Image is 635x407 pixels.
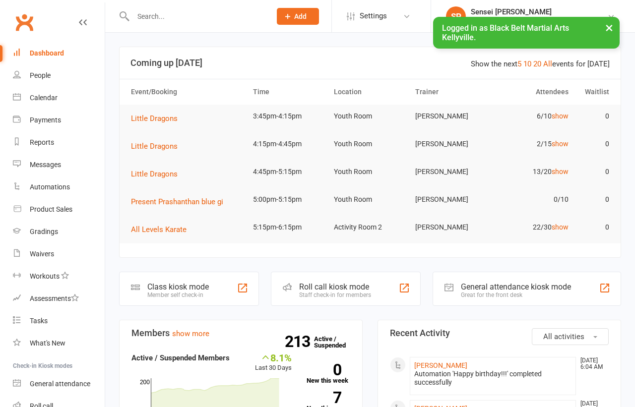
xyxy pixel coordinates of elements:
td: 3:45pm-4:15pm [249,105,330,128]
h3: Coming up [DATE] [130,58,610,68]
th: Waitlist [573,79,614,105]
button: Little Dragons [131,168,185,180]
a: Workouts [13,265,105,288]
span: Logged in as Black Belt Martial Arts Kellyville. [442,23,569,42]
div: Member self check-in [147,291,209,298]
a: 10 [523,59,531,68]
input: Search... [130,9,264,23]
td: [PERSON_NAME] [411,132,492,156]
button: Add [277,8,319,25]
td: 2/15 [492,132,573,156]
div: Dashboard [30,49,64,57]
div: Messages [30,161,61,169]
span: Little Dragons [131,114,178,123]
a: show [552,112,569,120]
a: Assessments [13,288,105,310]
a: 5 [517,59,521,68]
time: [DATE] 6:04 AM [575,357,608,370]
a: show [552,223,569,231]
a: People [13,64,105,87]
div: Show the next events for [DATE] [471,58,610,70]
a: Gradings [13,221,105,243]
th: Location [329,79,411,105]
td: Youth Room [329,105,411,128]
td: 4:45pm-5:15pm [249,160,330,183]
a: Tasks [13,310,105,332]
button: Little Dragons [131,113,185,124]
td: Youth Room [329,188,411,211]
div: Gradings [30,228,58,235]
span: All activities [543,332,584,341]
div: Product Sales [30,205,72,213]
div: Great for the front desk [461,291,571,298]
div: Reports [30,138,54,146]
strong: 7 [307,390,341,405]
th: Trainer [411,79,492,105]
div: Class kiosk mode [147,282,209,291]
div: Roll call kiosk mode [299,282,371,291]
td: [PERSON_NAME] [411,188,492,211]
td: 6/10 [492,105,573,128]
div: What's New [30,339,65,347]
a: show more [172,329,209,338]
div: Last 30 Days [255,352,292,373]
td: [PERSON_NAME] [411,216,492,239]
td: Activity Room 2 [329,216,411,239]
div: Workouts [30,272,60,280]
td: 0/10 [492,188,573,211]
div: SP [446,6,466,26]
button: × [600,17,618,38]
td: [PERSON_NAME] [411,105,492,128]
strong: Active / Suspended Members [131,353,230,362]
span: Little Dragons [131,170,178,178]
td: 0 [573,216,614,239]
a: Calendar [13,87,105,109]
div: Sensei [PERSON_NAME] [471,7,607,16]
h3: Members [131,328,350,338]
a: show [552,140,569,148]
a: Product Sales [13,198,105,221]
th: Attendees [492,79,573,105]
a: All [543,59,552,68]
span: Add [294,12,307,20]
h3: Recent Activity [390,328,609,338]
div: Automations [30,183,70,191]
td: 22/30 [492,216,573,239]
a: Dashboard [13,42,105,64]
td: 13/20 [492,160,573,183]
div: General attendance kiosk mode [461,282,571,291]
td: Youth Room [329,132,411,156]
button: Little Dragons [131,140,185,152]
div: People [30,71,51,79]
a: [PERSON_NAME] [414,361,467,369]
a: Payments [13,109,105,131]
td: 0 [573,132,614,156]
a: show [552,168,569,175]
a: Reports [13,131,105,154]
td: 0 [573,105,614,128]
div: Payments [30,116,61,124]
td: 0 [573,160,614,183]
a: General attendance kiosk mode [13,373,105,395]
button: All Levels Karate [131,224,193,235]
button: Present Prashanthan blue gi [131,196,230,208]
div: General attendance [30,380,90,388]
td: 0 [573,188,614,211]
div: Calendar [30,94,58,102]
div: Assessments [30,294,79,302]
a: Waivers [13,243,105,265]
div: Tasks [30,317,48,325]
span: All Levels Karate [131,225,187,234]
span: Settings [360,5,387,27]
strong: 0 [307,362,341,377]
div: Black Belt Martial Arts [GEOGRAPHIC_DATA] [471,16,607,25]
th: Event/Booking [127,79,249,105]
td: [PERSON_NAME] [411,160,492,183]
a: Clubworx [12,10,37,35]
span: Present Prashanthan blue gi [131,197,223,206]
strong: 213 [285,334,314,349]
a: 213Active / Suspended [314,328,358,356]
td: 4:15pm-4:45pm [249,132,330,156]
td: 5:00pm-5:15pm [249,188,330,211]
div: Staff check-in for members [299,291,371,298]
